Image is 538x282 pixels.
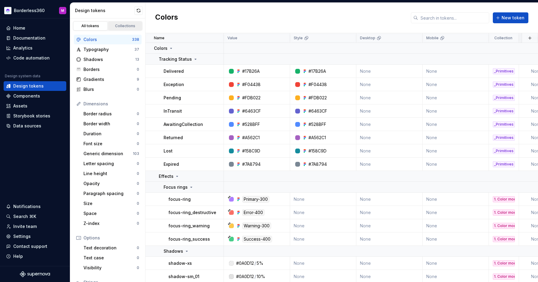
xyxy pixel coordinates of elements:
p: Expired [164,161,179,167]
div: 0 [137,201,139,206]
p: Lost [164,148,173,154]
p: focus-ring_warning [168,223,210,229]
a: Design tokens [4,81,66,91]
div: Success-400 [242,236,272,242]
div: 9 [137,77,139,82]
img: c6184690-d68d-44f3-bd3d-6b95d693eb49.png [4,7,11,14]
div: Documentation [13,35,45,41]
p: Mobile [426,36,439,40]
div: 0 [137,121,139,126]
div: _Primitives [493,108,515,114]
td: None [290,206,356,219]
p: Value [227,36,237,40]
div: 0 [137,245,139,250]
div: Borders [83,66,137,72]
td: None [423,104,489,118]
div: Notifications [13,203,41,210]
td: None [290,219,356,232]
div: Borderless360 [14,8,45,14]
p: Desktop [360,36,375,40]
p: Returned [164,135,183,141]
div: #FDB022 [308,95,327,101]
div: Visibility [83,265,137,271]
div: 37 [134,47,139,52]
td: None [423,232,489,246]
div: Text case [83,255,137,261]
td: None [356,158,423,171]
p: AwaitingCollection [164,121,203,127]
p: Exception [164,82,184,88]
div: 0 [137,131,139,136]
div: / [255,274,256,280]
div: Text decoration [83,245,137,251]
div: #0A0D12 [236,274,254,280]
div: Dimensions [83,101,139,107]
a: Shadows13 [74,55,142,64]
td: None [423,65,489,78]
div: #FDB022 [242,95,261,101]
a: Components [4,91,66,101]
div: _Primitives [493,135,515,141]
div: #528BFF [242,121,260,127]
h2: Colors [155,12,178,23]
a: Home [4,23,66,33]
div: Analytics [13,45,33,51]
p: focus-ring [168,196,191,202]
td: None [290,232,356,246]
button: New token [493,12,528,23]
div: 13 [135,57,139,62]
td: None [356,219,423,232]
a: Colors338 [74,35,142,44]
div: Shadows [83,56,135,62]
p: Collection [494,36,512,40]
p: Shadows [164,248,183,254]
div: Typography [83,46,134,53]
a: Duration0 [81,129,142,139]
div: 338 [132,37,139,42]
div: Collections [110,24,140,28]
a: Visibility0 [81,263,142,273]
div: 0 [137,211,139,216]
a: Analytics [4,43,66,53]
div: Primary-300 [242,196,269,203]
p: Tracking Status [159,56,192,62]
div: 0 [137,255,139,260]
div: Duration [83,131,137,137]
td: None [423,206,489,219]
div: _Primitives [493,82,515,88]
td: None [423,193,489,206]
div: / [255,260,256,266]
div: Error-400 [242,209,264,216]
a: Border width0 [81,119,142,129]
div: 1. Color modes [493,196,515,202]
a: Invite team [4,222,66,231]
span: New token [502,15,524,21]
div: #7A8794 [308,161,327,167]
div: 0 [137,111,139,116]
input: Search in tokens... [418,12,489,23]
td: None [290,257,356,270]
p: Focus rings [164,184,188,190]
td: None [423,144,489,158]
div: 0 [137,67,139,72]
a: Paragraph spacing0 [81,189,142,198]
div: Data sources [13,123,41,129]
div: Colors [83,37,132,43]
div: _Primitives [493,161,515,167]
a: Line height0 [81,169,142,178]
td: None [356,257,423,270]
p: focus-ring_destructive [168,210,216,216]
div: Contact support [13,243,47,249]
a: Generic dimension103 [81,149,142,159]
td: None [290,193,356,206]
p: Style [294,36,303,40]
div: Warning-300 [242,223,271,229]
div: 0 [137,265,139,270]
div: Letter spacing [83,161,137,167]
a: Code automation [4,53,66,63]
div: Help [13,253,23,259]
a: Text decoration0 [81,243,142,253]
a: Gradients9 [74,75,142,84]
td: None [356,193,423,206]
td: None [356,104,423,118]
